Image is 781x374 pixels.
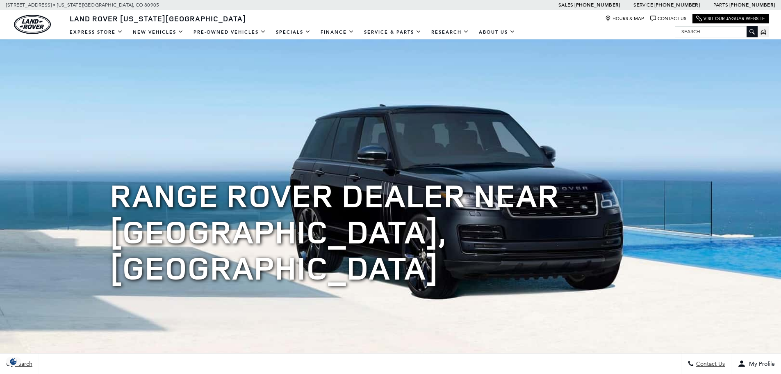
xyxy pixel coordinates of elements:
[65,14,251,23] a: Land Rover [US_STATE][GEOGRAPHIC_DATA]
[574,2,620,8] a: [PHONE_NUMBER]
[694,360,725,367] span: Contact Us
[675,27,757,37] input: Search
[128,25,189,39] a: New Vehicles
[746,360,775,367] span: My Profile
[65,25,128,39] a: EXPRESS STORE
[4,357,23,366] section: Click to Open Cookie Consent Modal
[650,16,686,22] a: Contact Us
[474,25,520,39] a: About Us
[605,16,644,22] a: Hours & Map
[6,2,159,8] a: [STREET_ADDRESS] • [US_STATE][GEOGRAPHIC_DATA], CO 80905
[189,25,271,39] a: Pre-Owned Vehicles
[110,177,672,285] h1: Range Rover Dealer near [GEOGRAPHIC_DATA], [GEOGRAPHIC_DATA]
[359,25,426,39] a: Service & Parts
[426,25,474,39] a: Research
[70,14,246,23] span: Land Rover [US_STATE][GEOGRAPHIC_DATA]
[558,2,573,8] span: Sales
[731,353,781,374] button: Open user profile menu
[654,2,700,8] a: [PHONE_NUMBER]
[713,2,728,8] span: Parts
[729,2,775,8] a: [PHONE_NUMBER]
[316,25,359,39] a: Finance
[14,15,51,34] a: land-rover
[65,25,520,39] nav: Main Navigation
[14,15,51,34] img: Land Rover
[4,357,23,366] img: Opt-Out Icon
[696,16,765,22] a: Visit Our Jaguar Website
[271,25,316,39] a: Specials
[633,2,653,8] span: Service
